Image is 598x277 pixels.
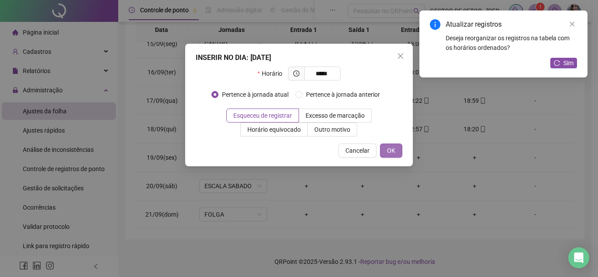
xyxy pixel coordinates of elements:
span: OK [387,146,395,155]
span: clock-circle [293,70,299,77]
span: Outro motivo [314,126,350,133]
a: Close [567,19,577,29]
span: Excesso de marcação [306,112,365,119]
span: Sim [563,58,573,68]
button: Close [394,49,408,63]
span: Horário equivocado [247,126,301,133]
button: Sim [550,58,577,68]
span: close [569,21,575,27]
span: Pertence à jornada anterior [303,90,383,99]
button: OK [380,144,402,158]
span: Esqueceu de registrar [233,112,292,119]
div: Open Intercom Messenger [568,247,589,268]
span: Cancelar [345,146,369,155]
div: Deseja reorganizar os registros na tabela com os horários ordenados? [446,33,577,53]
label: Horário [257,67,288,81]
span: reload [554,60,560,66]
span: info-circle [430,19,440,30]
span: close [397,53,404,60]
div: INSERIR NO DIA : [DATE] [196,53,402,63]
button: Cancelar [338,144,376,158]
div: Atualizar registros [446,19,577,30]
span: Pertence à jornada atual [218,90,292,99]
